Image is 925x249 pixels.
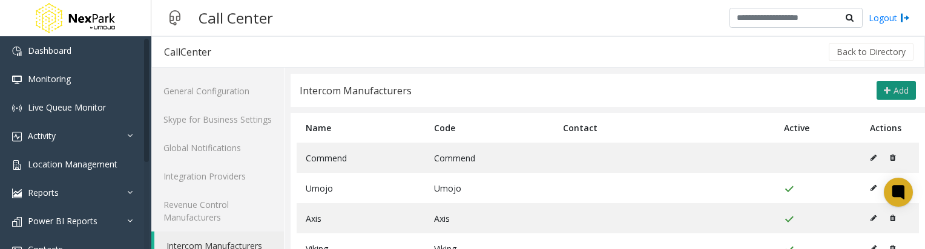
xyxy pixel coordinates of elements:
[869,11,910,24] a: Logout
[12,217,22,227] img: 'icon'
[425,203,553,233] td: Axis
[12,47,22,56] img: 'icon'
[28,158,117,170] span: Location Management
[28,130,56,141] span: Activity
[151,77,284,105] a: General Configuration
[554,113,775,143] th: Contact
[894,85,909,96] span: Add
[28,73,71,85] span: Monitoring
[151,105,284,134] a: Skype for Business Settings
[151,162,284,190] a: Integration Providers
[297,173,425,203] td: Umojo
[297,203,425,233] td: Axis
[425,173,553,203] td: Umojo
[12,160,22,170] img: 'icon'
[164,44,211,60] div: CallCenter
[28,102,106,113] span: Live Queue Monitor
[12,103,22,113] img: 'icon'
[829,43,913,61] button: Back to Directory
[28,187,59,198] span: Reports
[425,113,553,143] th: Code
[297,143,425,173] td: Commend
[28,215,97,227] span: Power BI Reports
[300,83,412,99] div: Intercom Manufacturers
[12,132,22,141] img: 'icon'
[877,81,916,100] button: Add
[193,3,279,33] h3: Call Center
[784,215,794,224] img: check_green.svg
[12,75,22,85] img: 'icon'
[784,184,794,194] img: check_green.svg
[861,113,919,143] th: Actions
[425,143,553,173] td: Commend
[28,45,71,56] span: Dashboard
[151,134,284,162] a: Global Notifications
[900,11,910,24] img: logout
[775,113,861,143] th: Active
[12,189,22,198] img: 'icon'
[151,190,284,231] a: Revenue Control Manufacturers
[297,113,425,143] th: Name
[163,3,186,33] img: pageIcon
